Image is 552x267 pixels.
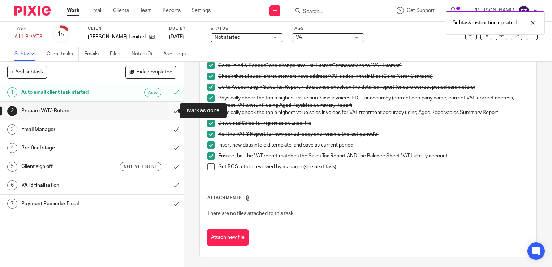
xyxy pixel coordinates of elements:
[7,143,17,153] div: 4
[218,62,529,69] p: Go to "Find & Recode" and change any "Tax Exempt" transactions to "VAT Exempt"
[131,47,158,61] a: Notes (0)
[124,164,158,170] span: Not yet sent
[218,131,529,138] p: Roll the VAT 3 Report for new period (copy and rename the last period's)
[125,66,176,78] button: Hide completed
[88,26,160,31] label: Client
[21,105,115,116] h1: Prepare VAT3 Return
[169,34,184,39] span: [DATE]
[7,162,17,172] div: 5
[113,7,129,14] a: Clients
[84,47,104,61] a: Emails
[57,30,65,38] div: 1
[207,196,242,200] span: Attachments
[21,143,115,153] h1: Pre-final stage
[47,47,79,61] a: Client tasks
[7,124,17,135] div: 3
[296,35,305,40] span: VAT
[14,47,41,61] a: Subtasks
[169,26,202,31] label: Due by
[21,198,115,209] h1: Payment Reminder Email
[21,180,115,191] h1: VAT3 finalisation
[136,69,172,75] span: Hide completed
[14,6,51,16] img: Pixie
[14,26,43,31] label: Task
[211,26,283,31] label: Status
[88,33,146,41] p: [PERSON_NAME] Limited
[144,88,161,97] div: Auto
[207,229,249,246] button: Attach new file
[14,33,43,41] div: A11-B: VAT3
[67,7,79,14] a: Work
[21,124,115,135] h1: Email Manager
[7,66,47,78] button: + Add subtask
[191,7,211,14] a: Settings
[218,94,529,109] p: Physically check the top 5 highest value purchase invoices PDF for accuracy (correct company name...
[110,47,126,61] a: Files
[453,19,518,26] p: Subtask instruction updated.
[7,199,17,209] div: 7
[61,33,65,37] small: /7
[218,141,529,149] p: Insert new data into old template, and save as current period
[90,7,102,14] a: Email
[140,7,152,14] a: Team
[163,47,191,61] a: Audit logs
[218,84,529,91] p: Go to Accounting > Sales Tax Report + do a sense check on the detailed report (ensure correct per...
[215,35,240,40] span: Not started
[7,87,17,97] div: 1
[7,180,17,190] div: 6
[207,211,294,216] span: There are no files attached to this task.
[218,152,529,160] p: Ensure that the VAT report matches the Sales Tax Report AND the Balance Sheet VAT Liability account
[518,5,530,17] img: svg%3E
[21,87,115,98] h1: Auto email client task started
[218,120,529,127] p: Download Sales Tax report as an Excel file
[218,163,529,170] p: Get ROS return reviewed by manager (see next task)
[218,73,529,80] p: Check that all suppliers/customers have address/VAT codes in their Bios (Go to Xero>Contacts)
[7,106,17,116] div: 2
[218,109,529,116] p: Physically check the top 5 highest value sales invoices for VAT treatment accuracy using Aged Rec...
[163,7,181,14] a: Reports
[21,161,115,172] h1: Client sign off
